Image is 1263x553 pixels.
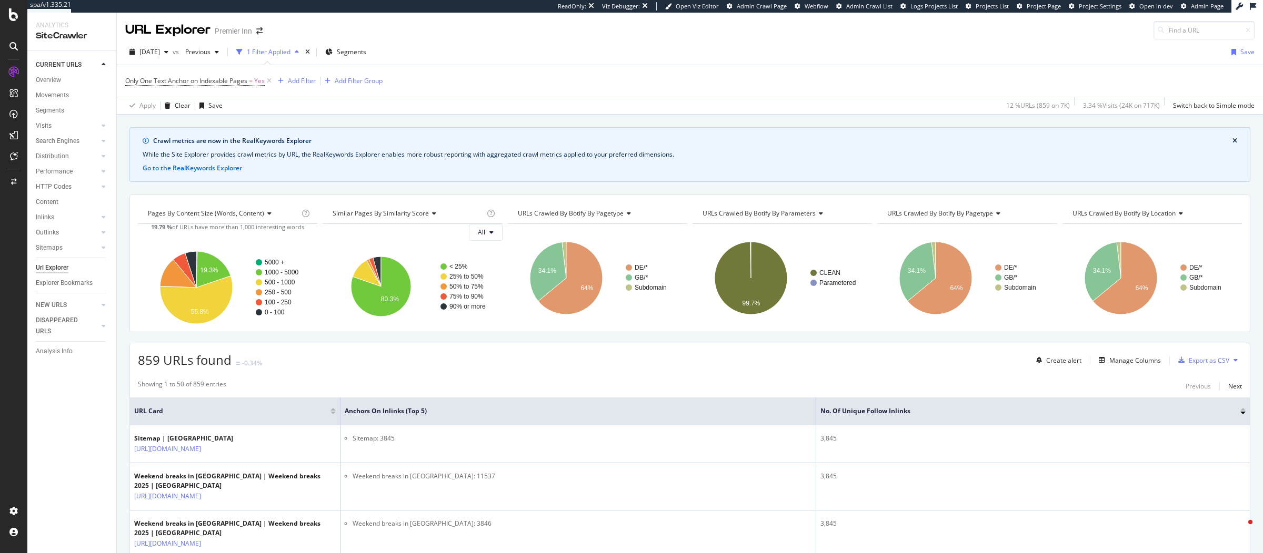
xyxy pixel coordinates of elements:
[146,205,299,222] h4: Pages By Content Size (Words, Content)
[134,538,201,549] a: [URL][DOMAIN_NAME]
[36,300,67,311] div: NEW URLS
[950,284,963,292] text: 64%
[665,2,719,11] a: Open Viz Editor
[1046,356,1081,365] div: Create alert
[143,150,1237,159] div: While the Site Explorer provides crawl metrics by URL, the RealKeywords Explorer enables more rob...
[1228,380,1242,392] button: Next
[353,434,811,443] li: Sitemap: 3845
[846,2,893,10] span: Admin Crawl List
[265,279,295,286] text: 500 - 1000
[36,90,109,101] a: Movements
[449,263,468,270] text: < 25%
[134,491,201,501] a: [URL][DOMAIN_NAME]
[449,273,484,280] text: 25% to 50%
[242,359,262,367] div: -0.34%
[1139,2,1173,10] span: Open in dev
[36,30,108,42] div: SiteCrawler
[36,75,61,86] div: Overview
[323,249,500,324] div: A chart.
[1174,352,1229,368] button: Export as CSV
[134,444,201,454] a: [URL][DOMAIN_NAME]
[1032,352,1081,368] button: Create alert
[303,47,312,57] div: times
[143,163,242,173] button: Go to the RealKeywords Explorer
[265,259,284,266] text: 5000 +
[134,434,247,443] div: Sitemap | [GEOGRAPHIC_DATA]
[1095,354,1161,366] button: Manage Columns
[321,44,370,60] button: Segments
[247,47,290,56] div: 1 Filter Applied
[478,228,485,237] span: All
[191,308,209,315] text: 55.8%
[469,224,503,241] button: All
[195,97,223,114] button: Save
[877,232,1055,324] svg: A chart.
[36,212,98,223] a: Inlinks
[36,21,108,30] div: Analytics
[885,205,1047,222] h4: URLs Crawled By Botify By pagetype
[1072,209,1176,218] span: URLs Crawled By Botify By location
[134,519,336,538] div: Weekend breaks in [GEOGRAPHIC_DATA] | Weekend breaks 2025 | [GEOGRAPHIC_DATA]
[1228,382,1242,391] div: Next
[508,232,686,324] svg: A chart.
[1181,2,1224,11] a: Admin Page
[1186,380,1211,392] button: Previous
[274,75,316,87] button: Add Filter
[36,262,109,273] a: Url Explorer
[138,232,316,324] div: A chart.
[700,205,863,222] h4: URLs Crawled By Botify By parameters
[36,346,109,357] a: Analysis Info
[805,2,828,10] span: Webflow
[1173,101,1255,110] div: Switch back to Simple mode
[743,300,760,307] text: 99.7%
[1004,284,1036,291] text: Subdomain
[345,406,796,416] span: Anchors on Inlinks (top 5)
[36,242,98,253] a: Sitemaps
[265,299,292,306] text: 100 - 250
[1006,101,1070,110] div: 12 % URLs ( 859 on 7K )
[1135,284,1148,292] text: 64%
[36,166,98,177] a: Performance
[36,90,69,101] div: Movements
[153,136,1232,146] div: Crawl metrics are now in the RealKeywords Explorer
[215,26,252,36] div: Premier Inn
[181,44,223,60] button: Previous
[265,289,292,296] text: 250 - 500
[676,2,719,10] span: Open Viz Editor
[1191,2,1224,10] span: Admin Page
[125,21,210,39] div: URL Explorer
[1240,47,1255,56] div: Save
[134,472,336,490] div: Weekend breaks in [GEOGRAPHIC_DATA] | Weekend breaks 2025 | [GEOGRAPHIC_DATA]
[1109,356,1161,365] div: Manage Columns
[966,2,1009,11] a: Projects List
[175,101,191,110] div: Clear
[635,284,667,291] text: Subdomain
[353,519,811,528] li: Weekend breaks in [GEOGRAPHIC_DATA]: 3846
[36,75,109,86] a: Overview
[1227,44,1255,60] button: Save
[256,27,263,35] div: arrow-right-arrow-left
[330,205,484,222] h4: Similar Pages By Similarity Score
[703,209,816,218] span: URLs Crawled By Botify By parameters
[36,300,98,311] a: NEW URLS
[36,120,52,131] div: Visits
[36,105,64,116] div: Segments
[36,120,98,131] a: Visits
[819,279,856,286] text: Parametered
[36,181,98,192] a: HTTP Codes
[36,197,109,208] a: Content
[320,75,383,87] button: Add Filter Group
[602,2,640,11] div: Viz Debugger:
[1062,232,1240,324] svg: A chart.
[236,362,240,365] img: Equal
[1186,382,1211,391] div: Previous
[1079,2,1121,10] span: Project Settings
[138,351,232,368] span: 859 URLs found
[820,519,1246,528] div: 3,845
[727,2,787,11] a: Admin Crawl Page
[1069,2,1121,11] a: Project Settings
[36,166,73,177] div: Performance
[125,44,173,60] button: [DATE]
[36,105,109,116] a: Segments
[36,151,69,162] div: Distribution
